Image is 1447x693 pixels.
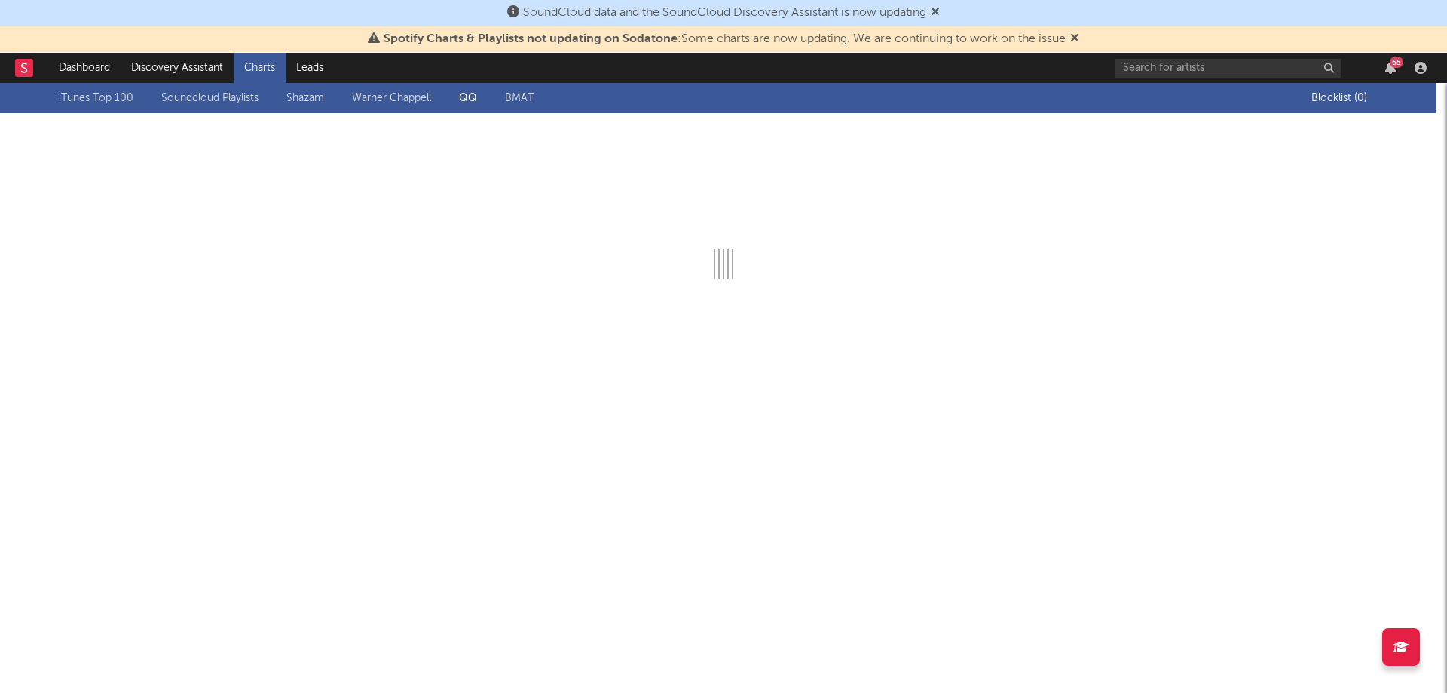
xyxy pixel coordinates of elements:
a: Dashboard [48,53,121,83]
a: Charts [234,53,286,83]
a: BMAT [505,89,534,107]
span: Spotify Charts & Playlists not updating on Sodatone [384,33,678,45]
a: Leads [286,53,334,83]
span: SoundCloud data and the SoundCloud Discovery Assistant is now updating [523,7,926,19]
span: : Some charts are now updating. We are continuing to work on the issue [384,33,1066,45]
a: Shazam [286,89,324,107]
span: Dismiss [1070,33,1079,45]
span: Blocklist [1311,93,1377,103]
span: Dismiss [931,7,940,19]
span: ( 0 ) [1354,89,1377,107]
a: Soundcloud Playlists [161,89,259,107]
a: Discovery Assistant [121,53,234,83]
a: Warner Chappell [352,89,431,107]
button: 65 [1385,62,1396,74]
div: 65 [1390,57,1403,68]
a: iTunes Top 100 [59,89,133,107]
input: Search for artists [1115,59,1341,78]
